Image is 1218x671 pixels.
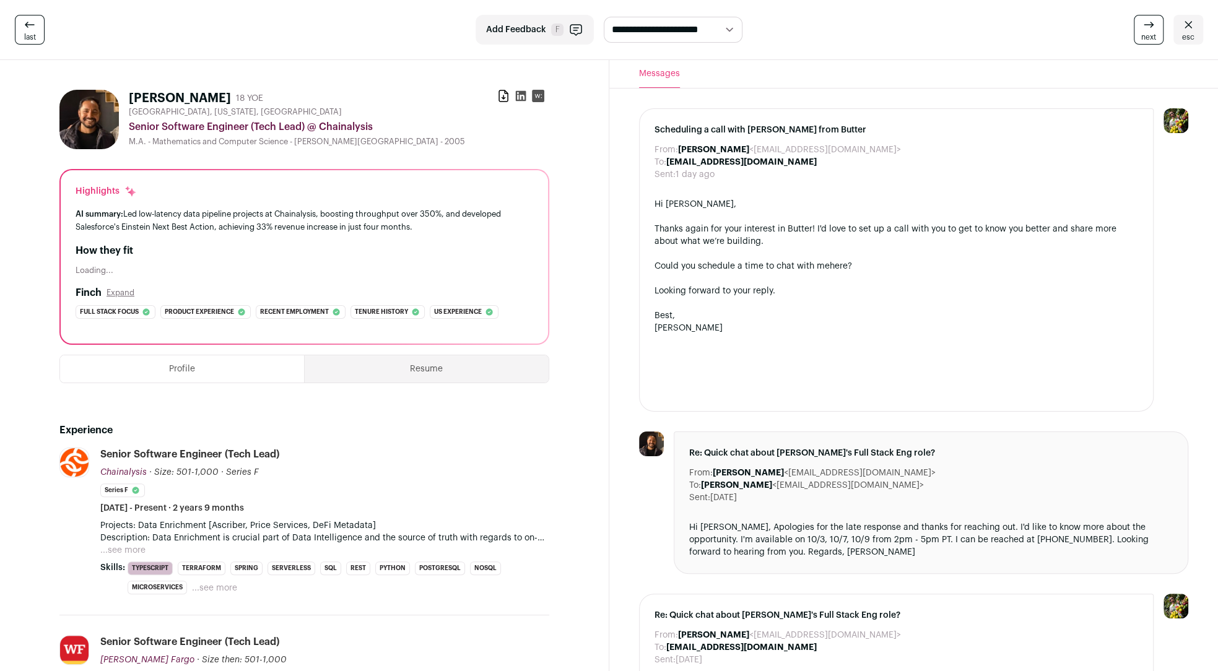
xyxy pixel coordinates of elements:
[689,521,1173,558] div: Hi [PERSON_NAME], Apologies for the late response and thanks for reaching out. I'd like to know m...
[100,561,125,574] span: Skills:
[655,223,1139,248] div: Thanks again for your interest in Butter! I'd love to set up a call with you to get to know you b...
[129,107,342,117] span: [GEOGRAPHIC_DATA], [US_STATE], [GEOGRAPHIC_DATA]
[100,468,147,477] span: Chainalysis
[678,144,901,156] dd: <[EMAIL_ADDRESS][DOMAIN_NAME]>
[1164,594,1188,618] img: 6689865-medium_jpg
[76,243,533,258] h2: How they fit
[655,310,1139,322] div: Best,
[80,306,139,318] span: Full stack focus
[59,90,119,149] img: fce743bf68d457213adec0813e57345d566dafdbdb3f2266f2ed8942f1c9e2d5.jpg
[149,468,219,477] span: · Size: 501-1,000
[76,266,533,275] div: Loading...
[415,561,465,575] li: PostgreSQL
[1182,32,1194,42] span: esc
[129,119,549,134] div: Senior Software Engineer (Tech Lead) @ Chainalysis
[655,285,1139,297] div: Looking forward to your reply.
[100,532,549,544] p: Description: Data Enrichment is crucial part of Data Intelligence and the source of truth with re...
[129,90,231,107] h1: [PERSON_NAME]
[689,491,710,504] dt: Sent:
[830,262,848,271] a: here
[76,285,102,300] h2: Finch
[470,561,501,575] li: NoSQL
[76,207,533,233] div: Led low-latency data pipeline projects at Chainalysis, boosting throughput over 350%, and develop...
[76,185,137,197] div: Highlights
[434,306,482,318] span: Us experience
[197,656,287,664] span: · Size then: 501-1,000
[100,448,279,461] div: Senior Software Engineer (Tech Lead)
[100,656,194,664] span: [PERSON_NAME] Fargo
[100,519,549,532] p: Projects: Data Enrichment [Ascriber, Price Services, DeFi Metadata]
[59,423,549,438] h2: Experience
[486,24,546,36] span: Add Feedback
[100,502,244,514] span: [DATE] - Present · 2 years 9 months
[100,544,146,556] button: ...see more
[305,355,548,383] button: Resume
[178,561,225,575] li: Terraform
[100,483,145,497] li: Series F
[60,355,304,383] button: Profile
[226,468,259,477] span: Series F
[192,582,237,594] button: ...see more
[655,124,1139,136] span: Scheduling a call with [PERSON_NAME] from Butter
[678,629,901,641] dd: <[EMAIL_ADDRESS][DOMAIN_NAME]>
[375,561,410,575] li: Python
[128,581,187,594] li: Microservices
[221,466,224,478] span: ·
[713,469,784,477] b: [PERSON_NAME]
[655,260,1139,272] div: Could you schedule a time to chat with me ?
[60,448,89,477] img: 3f11577dffa13d57314c094654ea905ebfdc06c6230e97ce769448766915dec9.jpg
[476,15,594,45] button: Add Feedback F
[128,561,173,575] li: TypeScript
[701,479,924,491] dd: <[EMAIL_ADDRESS][DOMAIN_NAME]>
[60,636,89,664] img: 82e46cd58247cc1383fedf079b75f4e20fb929969560f33a1c7d7693f52f3d20.jpg
[701,481,772,490] b: [PERSON_NAME]
[76,210,123,218] span: AI summary:
[666,158,817,167] b: [EMAIL_ADDRESS][DOMAIN_NAME]
[107,288,134,298] button: Expand
[129,137,549,147] div: M.A. - Mathematics and Computer Science - [PERSON_NAME][GEOGRAPHIC_DATA] - 2005
[676,654,702,666] dd: [DATE]
[710,491,737,504] dd: [DATE]
[639,60,680,88] button: Messages
[655,654,676,666] dt: Sent:
[689,467,713,479] dt: From:
[655,168,676,181] dt: Sent:
[236,92,263,105] div: 18 YOE
[655,156,666,168] dt: To:
[24,32,36,42] span: last
[655,641,666,654] dt: To:
[666,643,817,652] b: [EMAIL_ADDRESS][DOMAIN_NAME]
[655,609,1139,621] span: Re: Quick chat about [PERSON_NAME]'s Full Stack Eng role?
[655,629,678,641] dt: From:
[230,561,263,575] li: Spring
[346,561,370,575] li: REST
[355,306,408,318] span: Tenure history
[678,631,749,639] b: [PERSON_NAME]
[1134,15,1164,45] a: next
[689,447,1173,459] span: Re: Quick chat about [PERSON_NAME]'s Full Stack Eng role?
[689,479,701,491] dt: To:
[165,306,234,318] span: Product experience
[1141,32,1156,42] span: next
[678,145,749,154] b: [PERSON_NAME]
[655,322,1139,334] div: [PERSON_NAME]
[260,306,329,318] span: Recent employment
[551,24,563,36] span: F
[713,467,936,479] dd: <[EMAIL_ADDRESS][DOMAIN_NAME]>
[320,561,341,575] li: SQL
[655,198,1139,210] div: Hi [PERSON_NAME],
[639,431,664,456] img: fce743bf68d457213adec0813e57345d566dafdbdb3f2266f2ed8942f1c9e2d5.jpg
[655,144,678,156] dt: From:
[268,561,315,575] li: Serverless
[100,635,279,649] div: Senior Software Engineer (Tech Lead)
[1164,108,1188,133] img: 6689865-medium_jpg
[676,168,715,181] dd: 1 day ago
[1173,15,1203,45] a: esc
[15,15,45,45] a: last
